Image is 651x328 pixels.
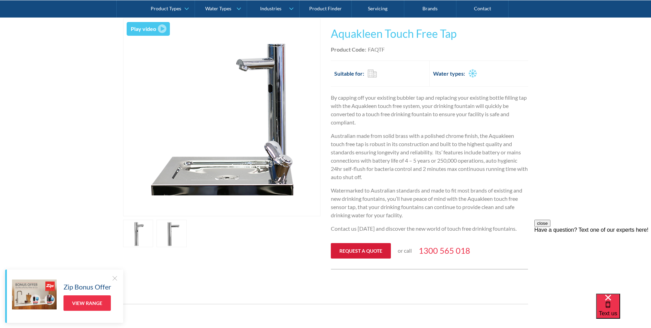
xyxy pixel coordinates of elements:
iframe: podium webchat widget bubble [596,294,651,328]
iframe: podium webchat widget prompt [534,220,651,302]
h2: Water types: [433,69,465,78]
p: Australian made from solid brass with a polished chrome finish, the Aquakleen touch free tap is r... [331,132,528,181]
a: Request a quote [331,243,391,259]
p: Watermarked to Australian standards and made to fit most brands of existing and new drinking foun... [331,186,528,219]
p: By capping off your existing bubbler tap and replacing your existing bottle filling tap with the ... [331,94,528,127]
h1: Aquakleen Touch Free Tap [331,25,528,42]
div: Water Types [205,6,231,11]
a: open lightbox [127,22,170,36]
img: Aquakleen Touch Free Tap [124,19,320,216]
p: Contact us [DATE] and discover the new world of touch free drinking fountains. [331,225,528,233]
div: FAQTF [368,45,385,54]
div: Industries [260,6,281,11]
strong: Product Code: [331,46,366,53]
h5: Zip Bonus Offer [63,282,111,292]
a: open lightbox [123,220,153,247]
p: or call [398,247,412,255]
img: Zip Bonus Offer [12,280,57,309]
a: 1300 565 018 [419,244,470,257]
div: Play video [131,25,156,33]
a: View Range [63,295,111,311]
a: open lightbox [123,19,321,216]
div: Product Types [151,6,181,11]
h2: Suitable for: [334,69,364,78]
a: open lightbox [156,220,187,247]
